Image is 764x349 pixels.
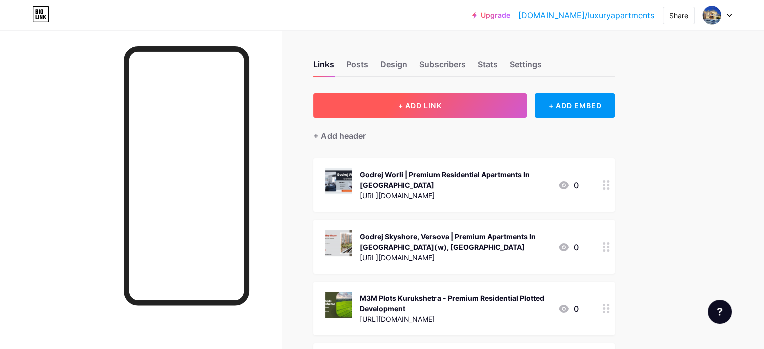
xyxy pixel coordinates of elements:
div: Design [380,58,407,76]
div: Share [669,10,688,21]
div: Links [313,58,334,76]
div: [URL][DOMAIN_NAME] [360,314,550,324]
span: + ADD LINK [398,101,442,110]
img: luxuryapartments [702,6,721,25]
a: Upgrade [472,11,510,19]
div: Posts [346,58,368,76]
div: [URL][DOMAIN_NAME] [360,252,550,263]
div: Stats [478,58,498,76]
div: + Add header [313,130,366,142]
a: [DOMAIN_NAME]/luxuryapartments [518,9,654,21]
img: Godrej Skyshore, Versova | Premium Apartments In Andheri(w), Mumbai [325,230,352,256]
div: 0 [558,241,579,253]
img: Godrej Worli | Premium Residential Apartments In Mumbai [325,168,352,194]
div: Subscribers [419,58,466,76]
div: 0 [558,303,579,315]
div: Settings [510,58,542,76]
div: 0 [558,179,579,191]
div: [URL][DOMAIN_NAME] [360,190,550,201]
button: + ADD LINK [313,93,527,118]
div: Godrej Skyshore, Versova | Premium Apartments In [GEOGRAPHIC_DATA](w), [GEOGRAPHIC_DATA] [360,231,550,252]
img: M3M Plots Kurukshetra - Premium Residential Plotted Development [325,292,352,318]
div: + ADD EMBED [535,93,615,118]
div: M3M Plots Kurukshetra - Premium Residential Plotted Development [360,293,550,314]
div: Godrej Worli | Premium Residential Apartments In [GEOGRAPHIC_DATA] [360,169,550,190]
